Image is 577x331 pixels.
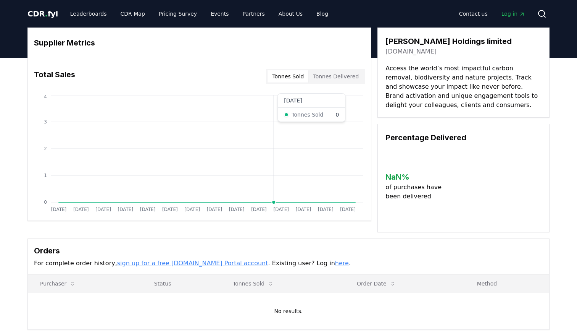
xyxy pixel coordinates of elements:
[385,64,542,110] p: Access the world’s most impactful carbon removal, biodiversity and nature projects. Track and sho...
[44,119,47,125] tspan: 3
[44,173,47,178] tspan: 1
[117,260,268,267] a: sign up for a free [DOMAIN_NAME] Portal account
[34,69,75,84] h3: Total Sales
[44,200,47,205] tspan: 0
[64,7,113,21] a: Leaderboards
[227,276,280,291] button: Tonnes Sold
[385,132,542,143] h3: Percentage Delivered
[340,207,356,212] tspan: [DATE]
[495,7,531,21] a: Log in
[273,207,289,212] tspan: [DATE]
[385,183,448,201] p: of purchases have been delivered
[114,7,151,21] a: CDR Map
[268,70,308,83] button: Tonnes Sold
[34,276,82,291] button: Purchaser
[118,207,134,212] tspan: [DATE]
[205,7,235,21] a: Events
[335,260,349,267] a: here
[34,259,543,268] p: For complete order history, . Existing user? Log in .
[45,9,48,18] span: .
[44,146,47,151] tspan: 2
[272,7,309,21] a: About Us
[207,207,222,212] tspan: [DATE]
[140,207,156,212] tspan: [DATE]
[162,207,178,212] tspan: [DATE]
[308,70,363,83] button: Tonnes Delivered
[148,280,214,287] p: Status
[237,7,271,21] a: Partners
[385,36,512,47] h3: [PERSON_NAME] Holdings limited
[44,94,47,99] tspan: 4
[453,7,531,21] nav: Main
[51,207,67,212] tspan: [DATE]
[64,7,334,21] nav: Main
[471,280,543,287] p: Method
[184,207,200,212] tspan: [DATE]
[318,207,334,212] tspan: [DATE]
[453,7,494,21] a: Contact us
[34,37,365,49] h3: Supplier Metrics
[27,8,58,19] a: CDR.fyi
[27,9,58,18] span: CDR fyi
[501,10,525,18] span: Log in
[296,207,311,212] tspan: [DATE]
[351,276,402,291] button: Order Date
[251,207,267,212] tspan: [DATE]
[385,47,437,56] a: [DOMAIN_NAME]
[153,7,203,21] a: Pricing Survey
[310,7,334,21] a: Blog
[28,293,549,329] td: No results.
[95,207,111,212] tspan: [DATE]
[73,207,89,212] tspan: [DATE]
[34,245,543,256] h3: Orders
[385,171,448,183] h3: NaN %
[229,207,245,212] tspan: [DATE]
